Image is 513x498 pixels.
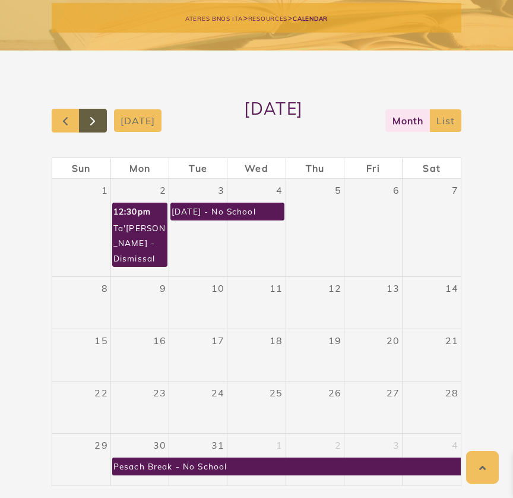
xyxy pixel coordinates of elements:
div: Pesach Break - No School [113,458,228,474]
a: March 9, 2026 [157,277,169,300]
td: March 9, 2026 [110,277,169,329]
a: March 6, 2026 [391,179,402,201]
td: March 31, 2026 [169,434,227,486]
td: March 3, 2026 [169,179,227,276]
a: March 5, 2026 [332,179,344,201]
td: April 2, 2026 [286,434,344,486]
a: March 21, 2026 [443,329,461,352]
td: March 21, 2026 [403,329,461,382]
td: March 5, 2026 [286,179,344,276]
td: March 16, 2026 [110,329,169,382]
a: Friday [364,158,382,178]
a: March 25, 2026 [267,382,285,404]
td: March 26, 2026 [286,382,344,434]
a: March 18, 2026 [267,329,285,352]
div: [DATE] - No School [171,203,256,219]
a: March 31, 2026 [209,434,227,456]
td: March 17, 2026 [169,329,227,382]
button: month [385,109,430,133]
td: March 18, 2026 [227,329,286,382]
td: March 15, 2026 [52,329,110,382]
a: March 4, 2026 [274,179,285,201]
button: list [429,109,461,133]
a: March 28, 2026 [443,382,461,404]
button: Next month [79,109,107,133]
td: March 10, 2026 [169,277,227,329]
a: Thursday [303,158,327,178]
td: March 25, 2026 [227,382,286,434]
a: March 19, 2026 [326,329,344,352]
td: March 13, 2026 [344,277,402,329]
a: April 2, 2026 [332,434,344,456]
a: March 2, 2026 [157,179,169,201]
a: April 1, 2026 [274,434,285,456]
a: March 15, 2026 [92,329,110,352]
td: March 11, 2026 [227,277,286,329]
a: March 1, 2026 [99,179,110,201]
a: March 17, 2026 [209,329,227,352]
a: March 13, 2026 [384,277,402,300]
td: March 28, 2026 [403,382,461,434]
td: March 19, 2026 [286,329,344,382]
a: March 20, 2026 [384,329,402,352]
a: March 11, 2026 [267,277,285,300]
a: Wednesday [242,158,270,178]
a: April 3, 2026 [391,434,402,456]
a: March 23, 2026 [151,382,169,404]
a: March 7, 2026 [449,179,461,201]
a: March 8, 2026 [99,277,110,300]
td: March 30, 2026 [110,434,169,486]
div: 12:30pm [113,203,165,219]
a: Pesach Break - No School [112,458,461,475]
a: March 24, 2026 [209,382,227,404]
a: March 16, 2026 [151,329,169,352]
td: March 7, 2026 [403,179,461,276]
td: March 6, 2026 [344,179,402,276]
td: March 24, 2026 [169,382,227,434]
a: Tuesday [186,158,209,178]
a: [DATE] - No School [170,203,284,220]
button: [DATE] [114,109,162,133]
button: Previous month [52,109,80,133]
div: Ta'[PERSON_NAME] - Dismissal [113,220,167,266]
a: March 12, 2026 [326,277,344,300]
td: March 29, 2026 [52,434,110,486]
td: March 20, 2026 [344,329,402,382]
a: Monday [127,158,153,178]
a: Saturday [420,158,442,178]
td: March 4, 2026 [227,179,286,276]
td: March 8, 2026 [52,277,110,329]
div: > > [52,3,461,33]
a: 12:30pmTa'[PERSON_NAME] - Dismissal [112,203,167,267]
td: April 4, 2026 [403,434,461,486]
a: March 22, 2026 [92,382,110,404]
span: Calendar [293,15,328,23]
td: March 23, 2026 [110,382,169,434]
a: March 29, 2026 [92,434,110,456]
h2: [DATE] [244,98,303,143]
td: March 22, 2026 [52,382,110,434]
a: Sunday [69,158,93,178]
a: March 14, 2026 [443,277,461,300]
span: Resources [248,15,287,23]
td: March 1, 2026 [52,179,110,276]
td: April 1, 2026 [227,434,286,486]
a: March 3, 2026 [216,179,227,201]
a: March 27, 2026 [384,382,402,404]
a: April 4, 2026 [449,434,461,456]
td: March 2, 2026 [110,179,169,276]
span: Ateres Bnos Ita [185,15,243,23]
td: March 27, 2026 [344,382,402,434]
a: Ateres Bnos Ita [185,12,243,23]
td: March 14, 2026 [403,277,461,329]
a: March 10, 2026 [209,277,227,300]
td: March 12, 2026 [286,277,344,329]
a: March 30, 2026 [151,434,169,456]
a: March 26, 2026 [326,382,344,404]
a: Resources [248,12,287,23]
td: April 3, 2026 [344,434,402,486]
